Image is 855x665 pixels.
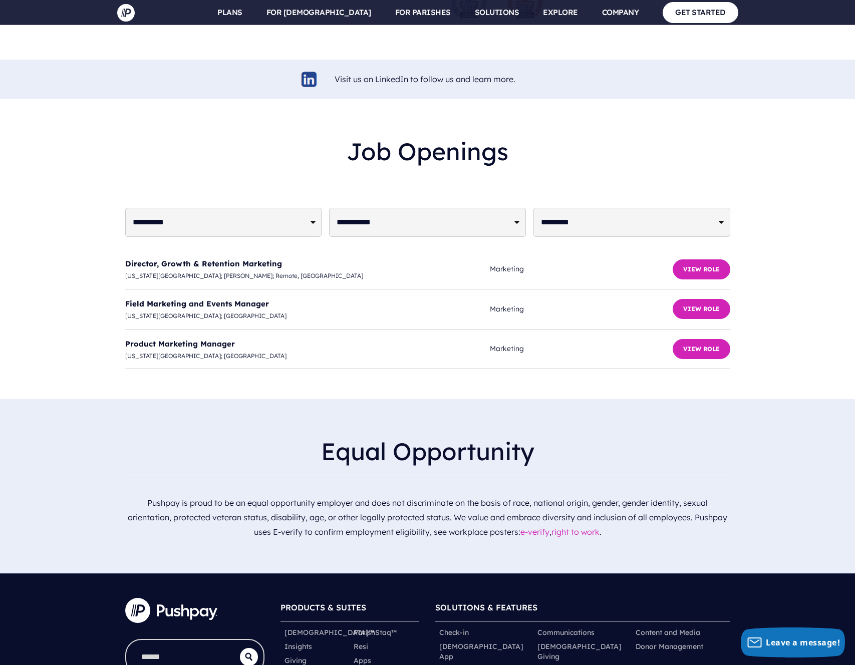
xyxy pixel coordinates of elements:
[490,343,672,355] span: Marketing
[673,299,730,319] button: View Role
[125,492,730,543] p: Pushpay is proud to be an equal opportunity employer and does not discriminate on the basis of ra...
[354,641,368,651] a: Resi
[354,627,397,637] a: ParishStaq™
[636,641,703,651] a: Donor Management
[520,527,549,537] a: e-verify
[125,310,490,321] span: [US_STATE][GEOGRAPHIC_DATA]; [GEOGRAPHIC_DATA]
[125,270,490,281] span: [US_STATE][GEOGRAPHIC_DATA]; [PERSON_NAME]; Remote, [GEOGRAPHIC_DATA]
[284,627,374,637] a: [DEMOGRAPHIC_DATA]™
[673,339,730,359] button: View Role
[280,598,420,621] h6: PRODUCTS & SUITES
[766,637,840,648] span: Leave a message!
[125,259,282,268] a: Director, Growth & Retention Marketing
[663,2,738,23] a: GET STARTED
[125,129,730,174] h2: Job Openings
[125,339,235,349] a: Product Marketing Manager
[125,299,269,308] a: Field Marketing and Events Manager
[300,70,319,89] img: linkedin-logo
[537,641,628,661] a: [DEMOGRAPHIC_DATA] Giving
[335,74,515,84] a: Visit us on LinkedIn to follow us and learn more.
[537,627,595,637] a: Communications
[439,641,529,661] a: [DEMOGRAPHIC_DATA] App
[284,641,312,651] a: Insights
[490,303,672,315] span: Marketing
[125,351,490,362] span: [US_STATE][GEOGRAPHIC_DATA]; [GEOGRAPHIC_DATA]
[125,429,730,474] h2: Equal Opportunity
[636,627,700,637] a: Content and Media
[435,598,730,621] h6: SOLUTIONS & FEATURES
[673,259,730,279] button: View Role
[439,627,469,637] a: Check-in
[741,627,845,657] button: Leave a message!
[551,527,600,537] a: right to work
[490,263,672,275] span: Marketing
